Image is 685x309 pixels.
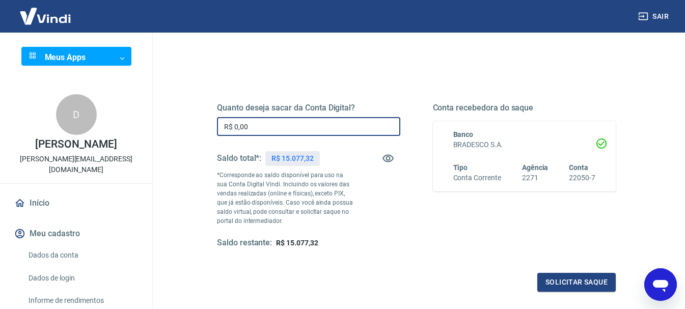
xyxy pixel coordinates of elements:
button: Sair [636,7,673,26]
img: Vindi [12,1,78,32]
p: [PERSON_NAME] [35,139,117,150]
button: Solicitar saque [537,273,616,292]
h6: 22050-7 [569,173,595,183]
a: Dados da conta [24,245,140,266]
p: [PERSON_NAME][EMAIL_ADDRESS][DOMAIN_NAME] [8,154,144,175]
a: Dados de login [24,268,140,289]
h5: Quanto deseja sacar da Conta Digital? [217,103,400,113]
span: R$ 15.077,32 [276,239,318,247]
iframe: Botão para abrir a janela de mensagens [644,268,677,301]
button: Meu cadastro [12,222,140,245]
h6: BRADESCO S.A. [453,139,596,150]
h6: 2271 [522,173,549,183]
h5: Saldo total*: [217,153,261,163]
span: Tipo [453,163,468,172]
h6: Conta Corrente [453,173,501,183]
h5: Saldo restante: [217,238,272,248]
span: Conta [569,163,588,172]
span: Banco [453,130,474,138]
h5: Conta recebedora do saque [433,103,616,113]
a: Início [12,192,140,214]
div: D [56,94,97,135]
span: Agência [522,163,549,172]
p: R$ 15.077,32 [271,153,313,164]
p: *Corresponde ao saldo disponível para uso na sua Conta Digital Vindi. Incluindo os valores das ve... [217,171,354,226]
